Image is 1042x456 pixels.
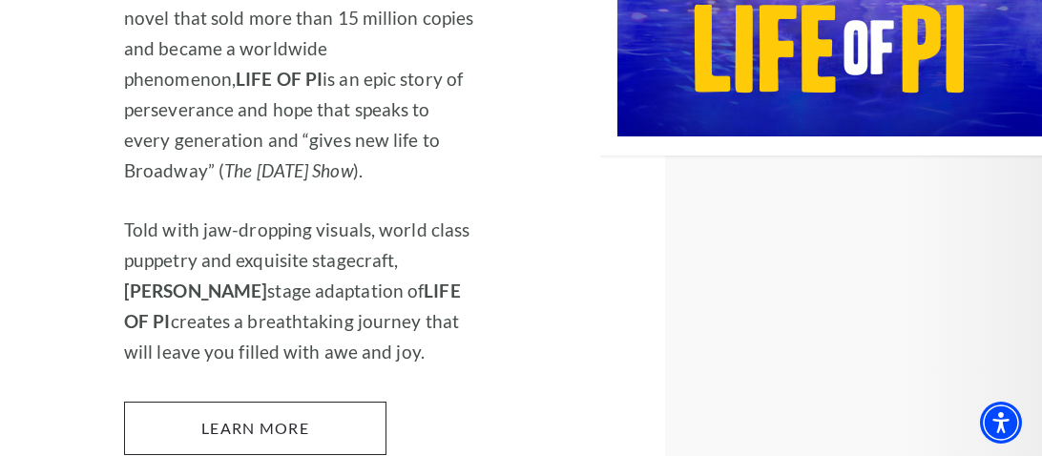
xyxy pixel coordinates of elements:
[980,402,1022,444] div: Accessibility Menu
[124,280,267,301] strong: [PERSON_NAME]
[124,402,386,455] a: Learn More Life of Pi
[224,159,353,181] em: The [DATE] Show
[236,68,323,90] strong: LIFE OF PI
[124,215,474,367] p: Told with jaw-dropping visuals, world class puppetry and exquisite stagecraft, stage adaptation o...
